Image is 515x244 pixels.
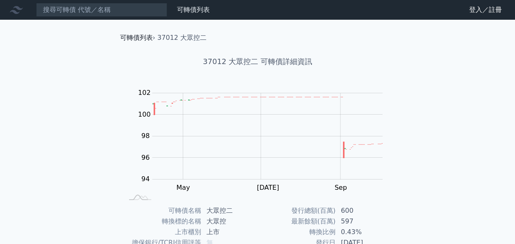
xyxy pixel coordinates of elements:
[336,216,392,227] td: 597
[177,6,210,14] a: 可轉債列表
[258,216,336,227] td: 最新餘額(百萬)
[258,205,336,216] td: 發行總額(百萬)
[132,89,383,191] g: Chart
[202,227,258,237] td: 上市
[138,89,151,97] tspan: 102
[141,132,150,140] tspan: 98
[123,205,202,216] td: 可轉債名稱
[120,34,153,41] a: 可轉債列表
[336,205,392,216] td: 600
[113,56,402,67] h1: 37012 大眾控二 可轉債詳細資訊
[36,3,167,17] input: 搜尋可轉債 代號／名稱
[120,33,155,43] li: ›
[258,227,336,237] td: 轉換比例
[257,184,279,191] tspan: [DATE]
[123,227,202,237] td: 上市櫃別
[176,184,190,191] tspan: May
[123,216,202,227] td: 轉換標的名稱
[138,110,151,118] tspan: 100
[141,154,150,161] tspan: 96
[336,227,392,237] td: 0.43%
[157,33,206,43] li: 37012 大眾控二
[474,205,515,244] iframe: Chat Widget
[202,205,258,216] td: 大眾控二
[141,175,150,183] tspan: 94
[334,184,347,191] tspan: Sep
[463,3,508,16] a: 登入／註冊
[202,216,258,227] td: 大眾控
